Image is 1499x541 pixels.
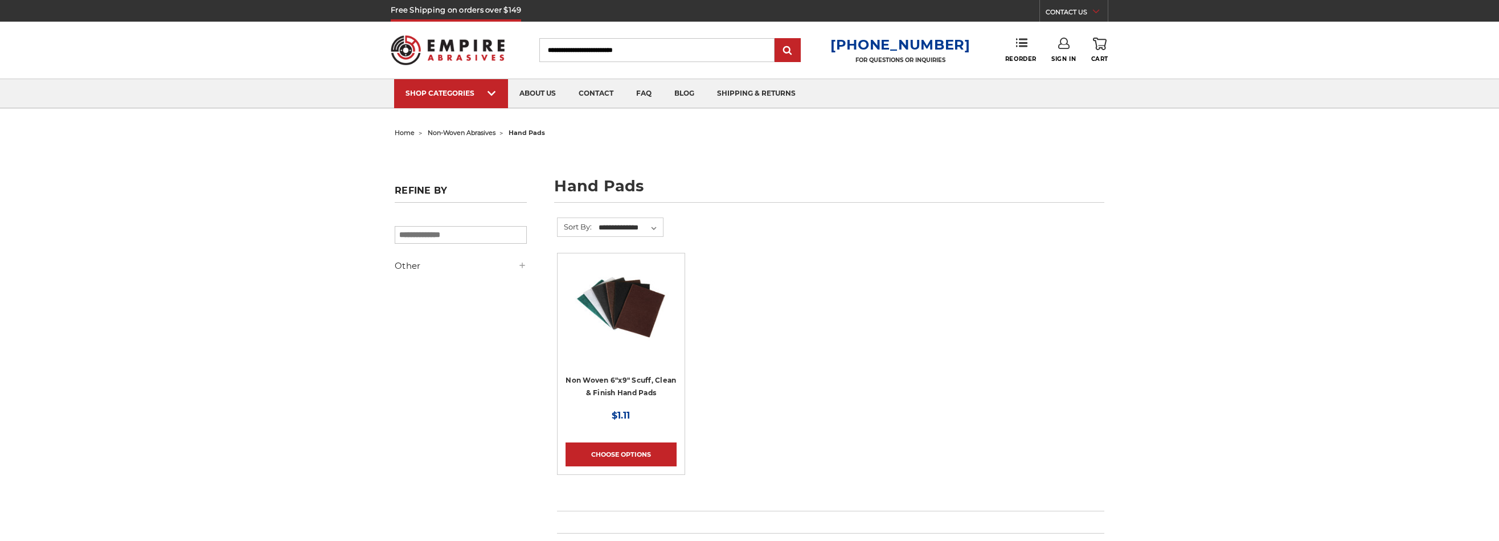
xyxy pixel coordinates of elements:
a: Reorder [1005,38,1037,62]
a: [PHONE_NUMBER] [830,36,970,53]
a: CONTACT US [1046,6,1108,22]
a: blog [663,79,706,108]
h1: hand pads [554,178,1104,203]
span: Sign In [1051,55,1076,63]
a: Cart [1091,38,1108,63]
a: non-woven abrasives [428,129,495,137]
a: faq [625,79,663,108]
a: Non Woven 6"x9" Scuff, Clean & Finish Hand Pads [566,261,676,407]
a: about us [508,79,567,108]
a: home [395,129,415,137]
span: Cart [1091,55,1108,63]
h5: Other [395,259,527,273]
span: $1.11 [612,410,630,421]
select: Sort By: [597,219,663,236]
a: contact [567,79,625,108]
h5: Refine by [395,185,527,203]
img: Non Woven 6"x9" Scuff, Clean & Finish Hand Pads [566,261,676,353]
a: Choose Options [566,442,676,466]
p: FOR QUESTIONS OR INQUIRIES [830,56,970,64]
a: shipping & returns [706,79,807,108]
div: SHOP CATEGORIES [406,89,497,97]
span: hand pads [509,129,545,137]
img: Empire Abrasives [391,28,505,72]
span: Reorder [1005,55,1037,63]
label: Sort By: [558,218,592,235]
